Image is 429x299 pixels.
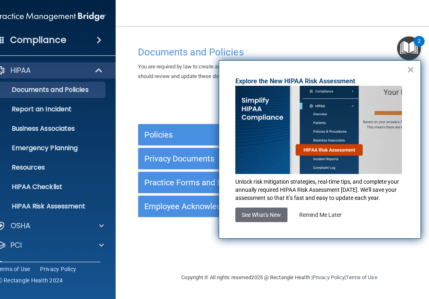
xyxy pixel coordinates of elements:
a: Privacy Policy [40,265,76,273]
div: Copyright © All rights reserved 2025 @ Rectangle Health | | [132,265,427,291]
h5: Privacy Documents [144,154,344,163]
button: Remind Me Later [293,208,348,222]
a: Privacy Policy [313,274,344,280]
p: OSHA [11,221,31,231]
h5: Policies [144,130,344,139]
div: 2 [418,41,421,52]
h5: Employee Acknowledgments [144,202,344,211]
p: Explore the New HIPAA Risk Assessment [235,77,404,86]
p: HIPAA [11,66,31,75]
p: PCI [11,240,22,250]
iframe: Drift Widget Chat Controller [289,242,419,274]
p: Unlock risk mitigation strategies, real-time tips, and complete your annually required HIPAA Risk... [235,178,404,202]
h4: Documents and Policies [138,47,421,57]
p: OfficeSafe University [11,260,87,269]
h5: Practice Forms and Logs [144,178,344,187]
span: You are required by law to create and maintain copies of these documents on file in your office. ... [138,64,412,79]
button: See What's New [235,208,287,222]
button: Open Resource Center, 2 new notifications [397,36,421,60]
button: Close [407,63,414,76]
a: Terms of Use [346,274,377,280]
h4: Compliance [10,34,66,46]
